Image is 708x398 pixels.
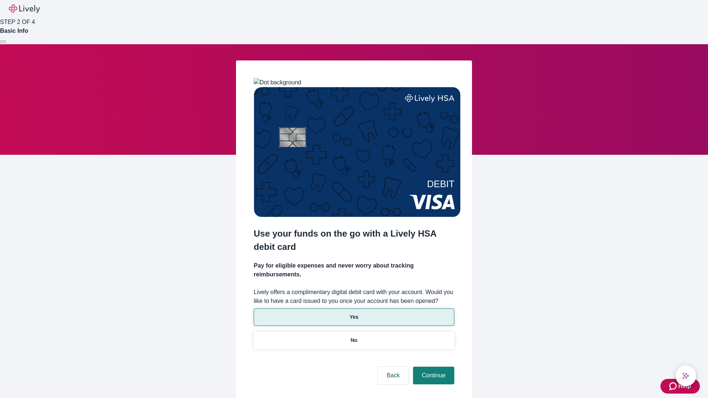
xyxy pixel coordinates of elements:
[676,366,696,386] button: chat
[254,332,454,349] button: No
[254,261,454,279] h4: Pay for eligible expenses and never worry about tracking reimbursements.
[682,372,690,380] svg: Lively AI Assistant
[254,308,454,326] button: Yes
[254,78,301,87] img: Dot background
[254,227,454,254] h2: Use your funds on the go with a Lively HSA debit card
[351,336,358,344] p: No
[413,367,454,384] button: Continue
[669,382,678,391] svg: Zendesk support icon
[660,379,700,394] button: Zendesk support iconHelp
[254,288,454,306] label: Lively offers a complimentary digital debit card with your account. Would you like to have a card...
[254,87,461,217] img: Debit card
[350,313,358,321] p: Yes
[378,367,409,384] button: Back
[9,4,40,13] img: Lively
[678,382,691,391] span: Help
